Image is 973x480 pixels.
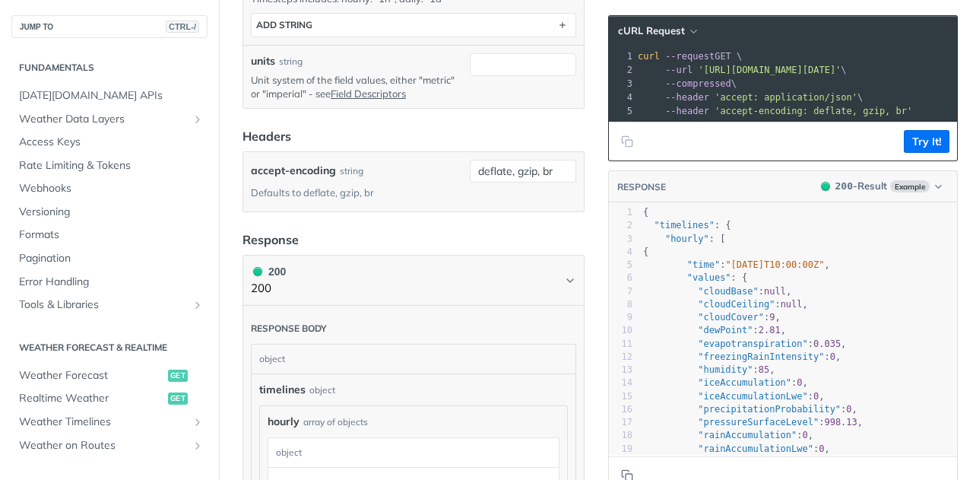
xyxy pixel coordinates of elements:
div: 11 [609,338,632,351]
span: Weather Timelines [19,415,188,430]
div: 1 [609,49,635,63]
a: Weather on RoutesShow subpages for Weather on Routes [11,434,208,457]
svg: Chevron [564,275,576,287]
span: 200 [835,180,853,192]
button: 200 200200 [251,263,576,297]
span: null [781,299,803,310]
span: : , [643,259,830,270]
a: Weather Data LayersShow subpages for Weather Data Layers [11,108,208,131]
a: [DATE][DOMAIN_NAME] APIs [11,84,208,107]
div: 13 [609,364,632,377]
span: "dewPoint" [698,325,753,335]
span: Access Keys [19,135,204,150]
span: --header [665,106,709,116]
span: hourly [268,414,300,430]
span: --url [665,65,693,75]
div: 16 [609,403,632,416]
span: Rate Limiting & Tokens [19,158,204,173]
span: 0.035 [813,339,841,349]
button: Show subpages for Weather Timelines [192,416,204,428]
button: RESPONSE [616,180,667,195]
h2: Fundamentals [11,61,208,75]
div: 4 [609,91,635,104]
span: get [168,370,188,382]
span: : , [643,364,775,375]
span: "[DATE]T10:00:00Z" [725,259,824,270]
span: 0 [813,391,819,402]
span: GET \ [638,51,742,62]
span: "cloudCover" [698,312,764,323]
span: \ [638,65,847,75]
span: timelines [259,382,306,398]
div: 1 [609,206,632,219]
div: Defaults to deflate, gzip, br [251,182,374,204]
span: Weather Forecast [19,368,164,383]
button: cURL Request [613,24,702,39]
span: --compressed [665,78,731,89]
span: Error Handling [19,275,204,290]
span: 0 [803,430,808,440]
div: - Result [835,179,887,194]
div: object [268,438,555,467]
span: 200 [253,267,262,276]
span: null [764,286,786,297]
span: cURL Request [618,24,685,37]
div: 3 [609,77,635,91]
a: Access Keys [11,131,208,154]
span: "freezingRainIntensity" [698,351,824,362]
a: Weather Forecastget [11,364,208,387]
span: "iceAccumulationLwe" [698,391,808,402]
div: 10 [609,324,632,337]
span: : , [643,286,791,297]
span: Realtime Weather [19,391,164,406]
button: ADD string [252,14,575,37]
span: "hourly" [665,234,709,244]
span: "cloudBase" [698,286,758,297]
span: : , [643,325,786,335]
span: "time" [687,259,720,270]
span: 9 [769,312,775,323]
span: "timelines" [654,220,714,230]
a: Tools & LibrariesShow subpages for Tools & Libraries [11,294,208,316]
label: accept-encoding [251,160,336,182]
div: 4 [609,246,632,259]
span: "rainAccumulation" [698,430,797,440]
span: \ [638,78,737,89]
button: Show subpages for Weather Data Layers [192,113,204,126]
div: 7 [609,285,632,298]
button: 200200-ResultExample [813,179,949,194]
a: Error Handling [11,271,208,294]
span: 0 [830,351,835,362]
a: Weather TimelinesShow subpages for Weather Timelines [11,411,208,434]
div: array of objects [303,415,368,429]
div: 15 [609,390,632,403]
span: 'accept: application/json' [715,92,857,103]
span: "evapotranspiration" [698,339,808,349]
span: : , [643,430,813,440]
a: Formats [11,224,208,246]
span: : , [643,312,781,323]
span: : , [643,339,846,349]
span: 0 [819,443,824,454]
span: 85 [759,364,769,375]
span: { [643,246,648,257]
div: 2 [609,219,632,232]
span: : , [643,417,863,428]
div: 14 [609,377,632,389]
span: "values" [687,272,731,283]
span: : , [643,391,825,402]
div: 19 [609,443,632,456]
span: : { [643,272,747,283]
div: 3 [609,233,632,246]
span: [DATE][DOMAIN_NAME] APIs [19,88,204,103]
span: "precipitationProbability" [698,404,841,415]
span: 2.81 [759,325,781,335]
h2: Weather Forecast & realtime [11,341,208,354]
p: 200 [251,280,286,297]
div: 17 [609,416,632,429]
button: Copy to clipboard [616,130,638,153]
span: Weather on Routes [19,438,188,453]
span: 0 [797,377,802,388]
p: Unit system of the field values, either "metric" or "imperial" - see [251,73,464,100]
span: "rainAccumulationLwe" [698,443,813,454]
